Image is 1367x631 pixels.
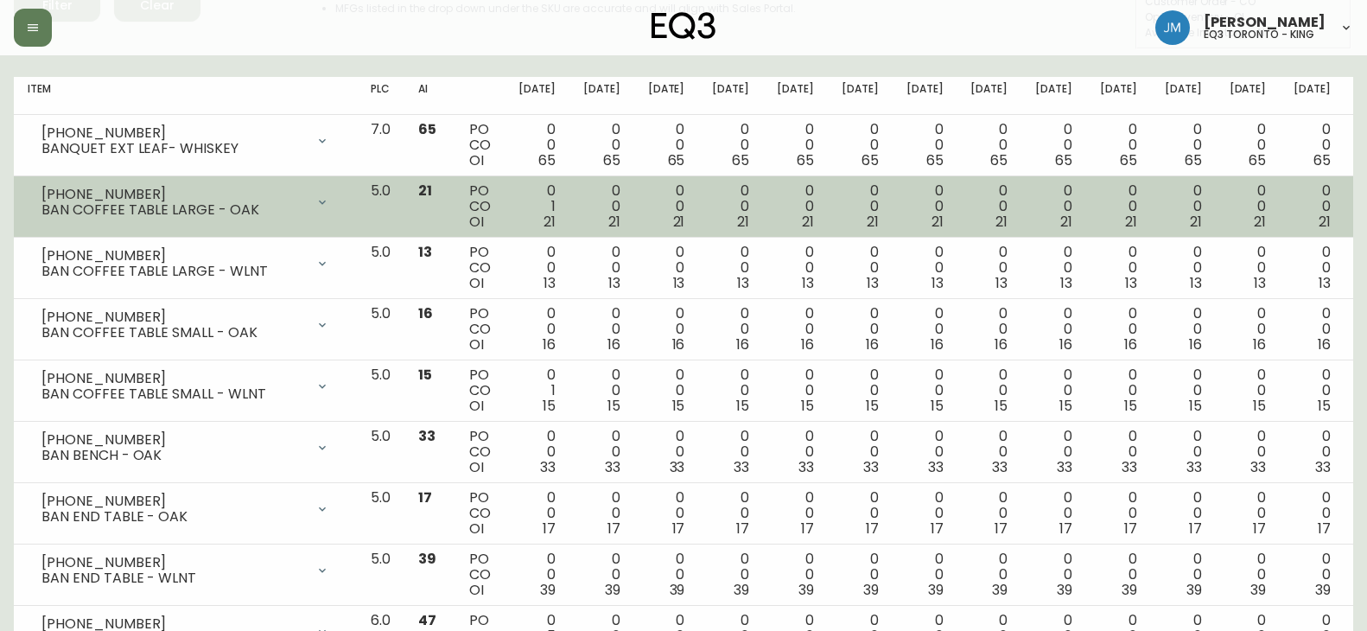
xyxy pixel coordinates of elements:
[544,273,556,293] span: 13
[1190,273,1202,293] span: 13
[569,77,634,115] th: [DATE]
[1250,457,1266,477] span: 33
[544,212,556,232] span: 21
[418,426,436,446] span: 33
[992,457,1008,477] span: 33
[357,299,404,360] td: 5.0
[652,12,715,40] img: logo
[41,325,305,341] div: BAN COFFEE TABLE SMALL - OAK
[543,335,556,354] span: 16
[357,545,404,606] td: 5.0
[1035,367,1072,414] div: 0 0
[1120,150,1137,170] span: 65
[1100,183,1137,230] div: 0 0
[906,490,944,537] div: 0 0
[1100,551,1137,598] div: 0 0
[672,519,685,539] span: 17
[777,306,814,353] div: 0 0
[583,122,620,169] div: 0 0
[469,122,491,169] div: PO CO
[670,580,685,600] span: 39
[1165,183,1202,230] div: 0 0
[1060,212,1072,232] span: 21
[1294,306,1331,353] div: 0 0
[1318,519,1331,539] span: 17
[28,306,343,344] div: [PHONE_NUMBER]BAN COFFEE TABLE SMALL - OAK
[1100,306,1137,353] div: 0 0
[469,396,484,416] span: OI
[737,212,749,232] span: 21
[404,77,455,115] th: AI
[357,483,404,545] td: 5.0
[995,396,1008,416] span: 15
[1035,245,1072,291] div: 0 0
[1100,367,1137,414] div: 0 0
[1165,245,1202,291] div: 0 0
[798,580,814,600] span: 39
[970,490,1008,537] div: 0 0
[1249,150,1266,170] span: 65
[1059,519,1072,539] span: 17
[1086,77,1151,115] th: [DATE]
[418,303,433,323] span: 16
[607,335,620,354] span: 16
[518,122,556,169] div: 0 0
[518,429,556,475] div: 0 0
[673,212,685,232] span: 21
[41,202,305,218] div: BAN COFFEE TABLE LARGE - OAK
[357,360,404,422] td: 5.0
[41,141,305,156] div: BANQUET EXT LEAF- WHISKEY
[469,429,491,475] div: PO CO
[1100,429,1137,475] div: 0 0
[1125,273,1137,293] span: 13
[1313,150,1331,170] span: 65
[801,519,814,539] span: 17
[1165,367,1202,414] div: 0 0
[928,457,944,477] span: 33
[1204,29,1314,40] h5: eq3 toronto - king
[583,429,620,475] div: 0 0
[469,580,484,600] span: OI
[1315,580,1331,600] span: 39
[1230,367,1267,414] div: 0 0
[928,580,944,600] span: 39
[418,242,432,262] span: 13
[357,176,404,238] td: 5.0
[1035,183,1072,230] div: 0 0
[970,306,1008,353] div: 0 0
[1230,306,1267,353] div: 0 0
[1254,212,1266,232] span: 21
[763,77,828,115] th: [DATE]
[634,77,699,115] th: [DATE]
[1230,551,1267,598] div: 0 0
[28,245,343,283] div: [PHONE_NUMBER]BAN COFFEE TABLE LARGE - WLNT
[1100,245,1137,291] div: 0 0
[906,245,944,291] div: 0 0
[672,396,685,416] span: 15
[1165,306,1202,353] div: 0 0
[777,122,814,169] div: 0 0
[608,212,620,232] span: 21
[28,551,343,590] div: [PHONE_NUMBER]BAN END TABLE - WLNT
[867,273,879,293] span: 13
[1254,273,1266,293] span: 13
[957,77,1021,115] th: [DATE]
[1059,396,1072,416] span: 15
[842,245,879,291] div: 0 0
[1186,580,1202,600] span: 39
[1189,519,1202,539] span: 17
[607,519,620,539] span: 17
[802,273,814,293] span: 13
[540,580,556,600] span: 39
[648,490,685,537] div: 0 0
[1190,212,1202,232] span: 21
[1294,367,1331,414] div: 0 0
[672,335,685,354] span: 16
[1035,306,1072,353] div: 0 0
[995,335,1008,354] span: 16
[736,519,749,539] span: 17
[1122,457,1137,477] span: 33
[518,306,556,353] div: 0 0
[712,306,749,353] div: 0 0
[418,549,436,569] span: 39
